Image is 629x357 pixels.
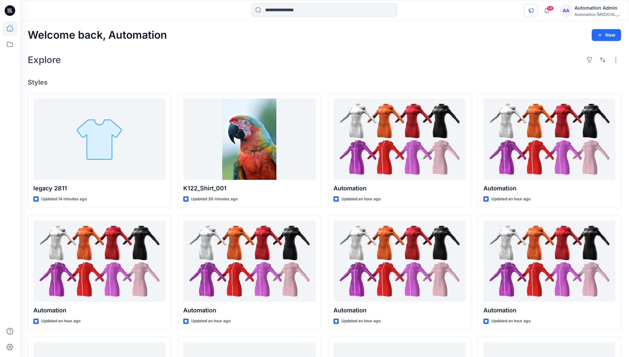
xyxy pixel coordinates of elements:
div: AA [560,5,572,17]
a: Automation [483,220,615,302]
a: legacy 2811 [33,99,165,180]
button: New [592,29,621,41]
a: Automation [483,99,615,180]
h2: Explore [28,55,61,65]
h2: Welcome back, Automation [28,29,167,41]
a: Automation [333,220,466,302]
p: Updated 38 minutes ago [191,196,238,203]
p: Updated an hour ago [191,318,230,325]
div: Automation [MEDICAL_DATA]... [575,12,621,17]
p: Updated an hour ago [491,318,531,325]
a: Automation [333,99,466,180]
p: Updated an hour ago [41,318,81,325]
h4: Styles [28,78,621,86]
span: 14 [546,6,554,11]
p: Updated an hour ago [491,196,531,203]
p: Updated an hour ago [341,318,381,325]
p: legacy 2811 [33,184,165,193]
p: K122_Shirt_001 [183,184,315,193]
p: Automation [333,306,466,315]
a: Automation [33,220,165,302]
a: K122_Shirt_001 [183,99,315,180]
p: Automation [183,306,315,315]
a: Automation [183,220,315,302]
p: Automation [33,306,165,315]
p: Updated an hour ago [341,196,381,203]
p: Automation [333,184,466,193]
p: Automation [483,184,615,193]
div: Automation Admin [575,4,621,12]
p: Updated 14 minutes ago [41,196,87,203]
p: Automation [483,306,615,315]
